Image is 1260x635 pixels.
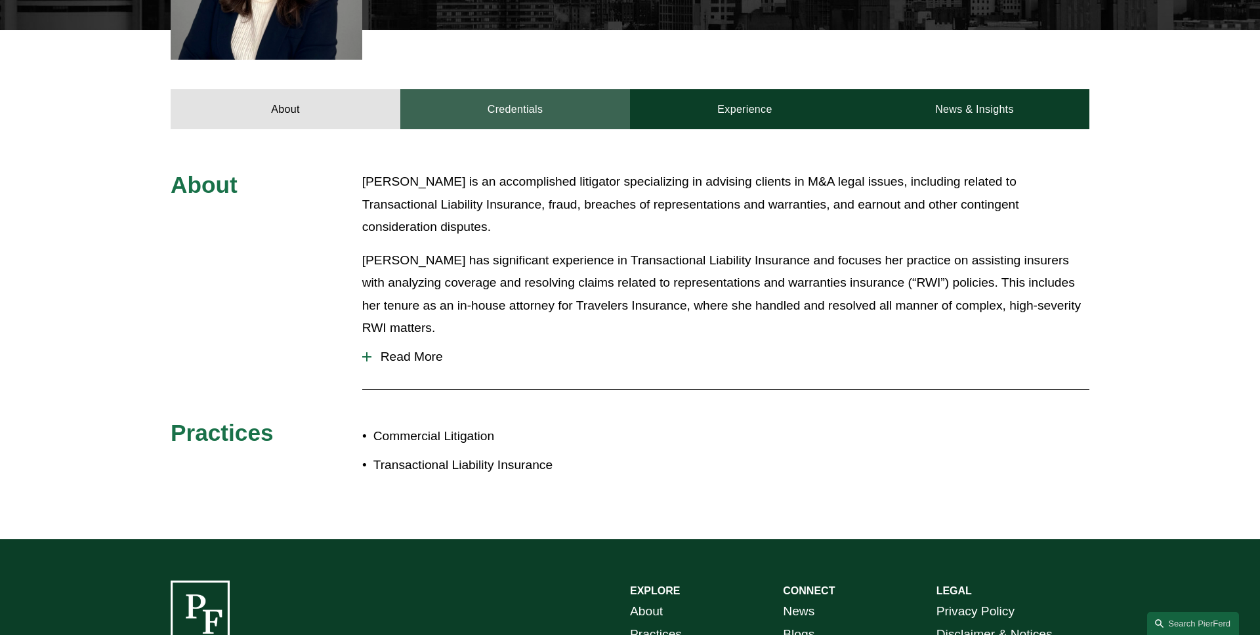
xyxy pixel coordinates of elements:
[630,89,860,129] a: Experience
[860,89,1089,129] a: News & Insights
[630,600,663,623] a: About
[783,585,835,596] strong: CONNECT
[171,172,238,197] span: About
[362,249,1089,340] p: [PERSON_NAME] has significant experience in Transactional Liability Insurance and focuses her pra...
[783,600,814,623] a: News
[373,454,630,477] p: Transactional Liability Insurance
[400,89,630,129] a: Credentials
[362,171,1089,239] p: [PERSON_NAME] is an accomplished litigator specializing in advising clients in M&A legal issues, ...
[362,340,1089,374] button: Read More
[373,425,630,448] p: Commercial Litigation
[171,420,274,445] span: Practices
[1147,612,1239,635] a: Search this site
[936,585,972,596] strong: LEGAL
[371,350,1089,364] span: Read More
[630,585,680,596] strong: EXPLORE
[171,89,400,129] a: About
[936,600,1015,623] a: Privacy Policy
